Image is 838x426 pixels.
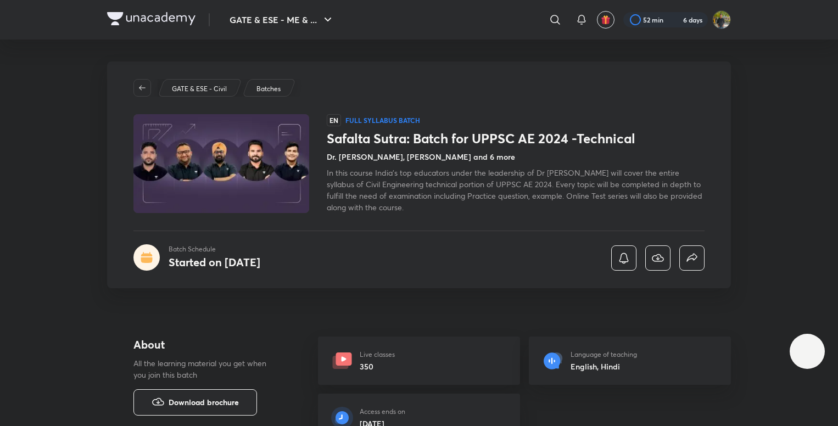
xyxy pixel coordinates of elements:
h1: Safalta Sutra: Batch for UPPSC AE 2024 -Technical [327,131,705,147]
p: Access ends on [360,407,405,417]
a: Batches [255,84,283,94]
p: GATE & ESE - Civil [172,84,227,94]
img: shubham rawat [712,10,731,29]
p: Batches [256,84,281,94]
span: EN [327,114,341,126]
p: All the learning material you get when you join this batch [133,357,275,380]
img: ttu [801,345,814,358]
h4: Dr. [PERSON_NAME], [PERSON_NAME] and 6 more [327,151,515,162]
button: Download brochure [133,389,257,416]
span: Download brochure [169,396,239,408]
span: In this course India's top educators under the leadership of Dr [PERSON_NAME] will cover the enti... [327,167,702,212]
img: avatar [601,15,611,25]
button: GATE & ESE - ME & ... [223,9,341,31]
button: avatar [597,11,614,29]
img: streak [670,14,681,25]
p: Batch Schedule [169,244,260,254]
h6: 350 [360,361,395,372]
a: Company Logo [107,12,195,28]
h6: English, Hindi [571,361,637,372]
img: Company Logo [107,12,195,25]
a: GATE & ESE - Civil [170,84,229,94]
p: Full Syllabus Batch [345,116,420,125]
h4: Started on [DATE] [169,255,260,270]
h4: About [133,337,283,353]
p: Language of teaching [571,350,637,360]
p: Live classes [360,350,395,360]
img: Thumbnail [132,113,311,214]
